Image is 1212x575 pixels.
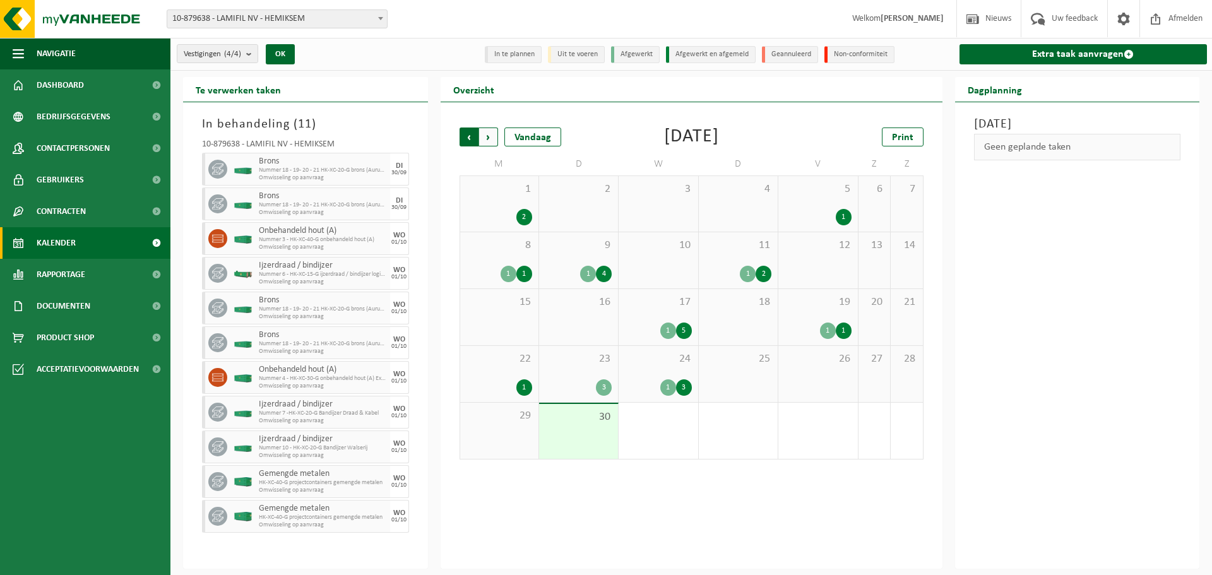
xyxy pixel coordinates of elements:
span: Brons [259,330,387,340]
div: 01/10 [391,448,407,454]
td: V [778,153,858,175]
span: Documenten [37,290,90,322]
span: Nummer 3 - HK-XC-40-G onbehandeld hout (A) [259,236,387,244]
img: HK-XC-20-GN-00 [234,408,252,417]
h3: [DATE] [974,115,1181,134]
span: 21 [897,295,916,309]
div: WO [393,370,405,378]
span: Ijzerdraad / bindijzer [259,261,387,271]
span: Kalender [37,227,76,259]
img: HK-XC-40-GN-00 [234,477,252,487]
span: Ijzerdraad / bindijzer [259,434,387,444]
span: Omwisseling op aanvraag [259,417,387,425]
span: 19 [785,295,851,309]
span: Omwisseling op aanvraag [259,348,387,355]
div: WO [393,405,405,413]
span: Omwisseling op aanvraag [259,313,387,321]
span: Omwisseling op aanvraag [259,487,387,494]
span: Contactpersonen [37,133,110,164]
span: 10 [625,239,691,252]
div: WO [393,232,405,239]
button: OK [266,44,295,64]
span: 20 [865,295,884,309]
li: Afgewerkt [611,46,660,63]
count: (4/4) [224,50,241,58]
div: 1 [836,323,852,339]
span: Gebruikers [37,164,84,196]
span: 25 [705,352,771,366]
div: WO [393,440,405,448]
div: WO [393,266,405,274]
div: 3 [676,379,692,396]
span: Omwisseling op aanvraag [259,278,387,286]
div: 1 [660,323,676,339]
span: Bedrijfsgegevens [37,101,110,133]
div: 5 [676,323,692,339]
span: Nummer 6 - HK-XC-15-G ijzerdraad / bindijzer logistiek [259,271,387,278]
span: Omwisseling op aanvraag [259,452,387,459]
h2: Dagplanning [955,77,1035,102]
span: Gemengde metalen [259,504,387,514]
span: Brons [259,295,387,305]
div: 01/10 [391,239,407,246]
div: 2 [756,266,771,282]
span: Navigatie [37,38,76,69]
div: 10-879638 - LAMIFIL NV - HEMIKSEM [202,140,409,153]
div: WO [393,475,405,482]
span: 11 [705,239,771,252]
li: Uit te voeren [548,46,605,63]
span: Omwisseling op aanvraag [259,521,387,529]
span: Nummer 10 - HK-XC-20-G Bandijzer Walserij [259,444,387,452]
div: WO [393,336,405,343]
div: 01/10 [391,343,407,350]
span: Nummer 7 -HK-XC-20-G Bandijzer Draad & Kabel [259,410,387,417]
span: 5 [785,182,851,196]
span: Nummer 18 - 19- 20 - 21 HK-XC-20-G brons (Aurubis Beerse) [259,167,387,174]
div: 1 [516,379,532,396]
div: 01/10 [391,517,407,523]
span: 16 [545,295,612,309]
a: Print [882,127,924,146]
span: 27 [865,352,884,366]
div: 01/10 [391,482,407,489]
span: Omwisseling op aanvraag [259,209,387,216]
span: 13 [865,239,884,252]
span: 17 [625,295,691,309]
td: D [699,153,778,175]
span: Ijzerdraad / bindijzer [259,400,387,410]
span: Acceptatievoorwaarden [37,353,139,385]
div: [DATE] [664,127,719,146]
td: Z [891,153,923,175]
span: 9 [545,239,612,252]
a: Extra taak aanvragen [959,44,1208,64]
span: 23 [545,352,612,366]
span: 12 [785,239,851,252]
div: 01/10 [391,309,407,315]
span: Omwisseling op aanvraag [259,174,387,182]
span: 10-879638 - LAMIFIL NV - HEMIKSEM [167,10,387,28]
span: Brons [259,191,387,201]
li: Non-conformiteit [824,46,894,63]
span: Product Shop [37,322,94,353]
span: Onbehandeld hout (A) [259,365,387,375]
span: Vestigingen [184,45,241,64]
div: 3 [596,379,612,396]
div: 01/10 [391,413,407,419]
span: HK-XC-40-G projectcontainers gemengde metalen [259,479,387,487]
div: 01/10 [391,378,407,384]
span: 1 [466,182,532,196]
span: 3 [625,182,691,196]
span: 22 [466,352,532,366]
span: Vorige [460,127,478,146]
h2: Te verwerken taken [183,77,294,102]
span: 18 [705,295,771,309]
span: Omwisseling op aanvraag [259,244,387,251]
span: Onbehandeld hout (A) [259,226,387,236]
span: Brons [259,157,387,167]
img: HK-XC-30-GN-00 [234,373,252,382]
div: DI [396,162,403,170]
td: W [619,153,698,175]
li: In te plannen [485,46,542,63]
span: Dashboard [37,69,84,101]
div: 1 [740,266,756,282]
